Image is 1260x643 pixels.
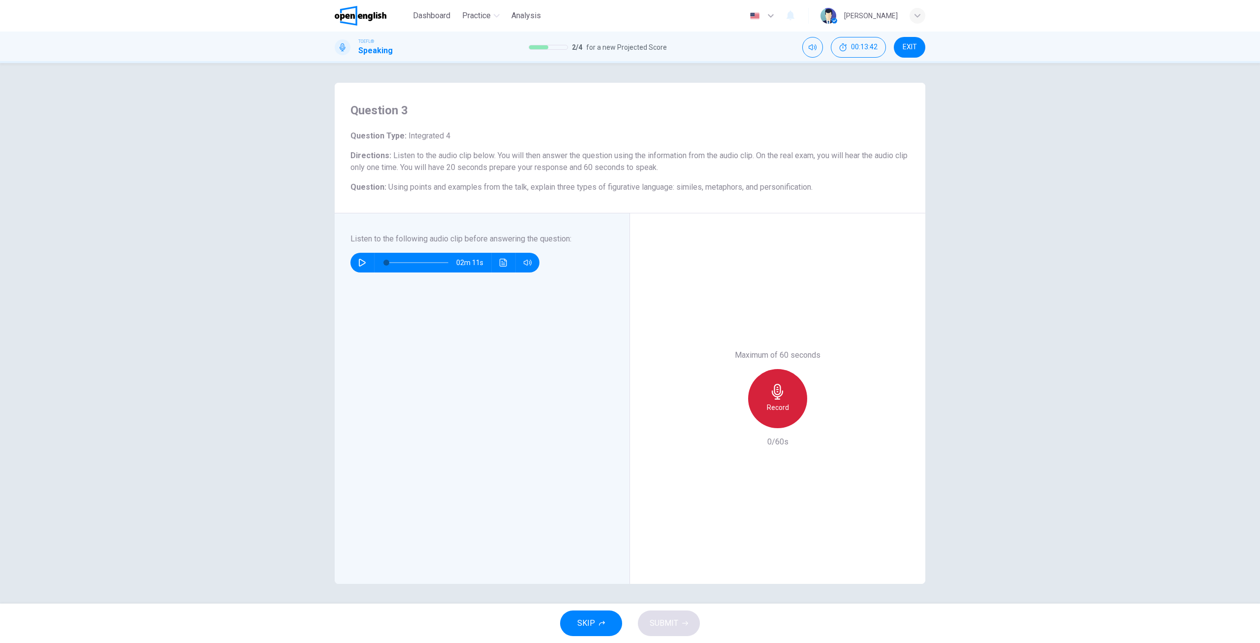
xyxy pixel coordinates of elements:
span: EXIT [903,43,917,51]
h4: Question 3 [350,102,910,118]
button: 00:13:42 [831,37,886,58]
span: 2 / 4 [572,41,582,53]
span: SKIP [577,616,595,630]
div: [PERSON_NAME] [844,10,898,22]
img: OpenEnglish logo [335,6,386,26]
button: Analysis [507,7,545,25]
a: OpenEnglish logo [335,6,409,26]
h6: Directions : [350,150,910,173]
h6: Maximum of 60 seconds [735,349,820,361]
span: 00:13:42 [851,43,878,51]
img: en [749,12,761,20]
span: Integrated 4 [407,131,450,140]
button: Record [748,369,807,428]
span: TOEFL® [358,38,374,45]
span: for a new Projected Score [586,41,667,53]
h6: 0/60s [767,436,788,448]
h6: Listen to the following audio clip before answering the question : [350,233,602,245]
h6: Record [767,402,789,413]
button: Click to see the audio transcription [496,253,511,272]
img: Profile picture [820,8,836,24]
h6: Question Type : [350,130,910,142]
button: EXIT [894,37,925,58]
span: Using points and examples from the talk, explain three types of figurative language: similes, met... [388,182,813,192]
h1: Speaking [358,45,393,57]
h6: Question : [350,181,910,193]
div: Mute [802,37,823,58]
span: Practice [462,10,491,22]
div: Hide [831,37,886,58]
span: Analysis [511,10,541,22]
span: 02m 11s [456,253,491,272]
button: Practice [458,7,504,25]
button: SKIP [560,610,622,636]
span: Dashboard [413,10,450,22]
button: Dashboard [409,7,454,25]
span: Listen to the audio clip below. You will then answer the question using the information from the ... [350,151,908,172]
